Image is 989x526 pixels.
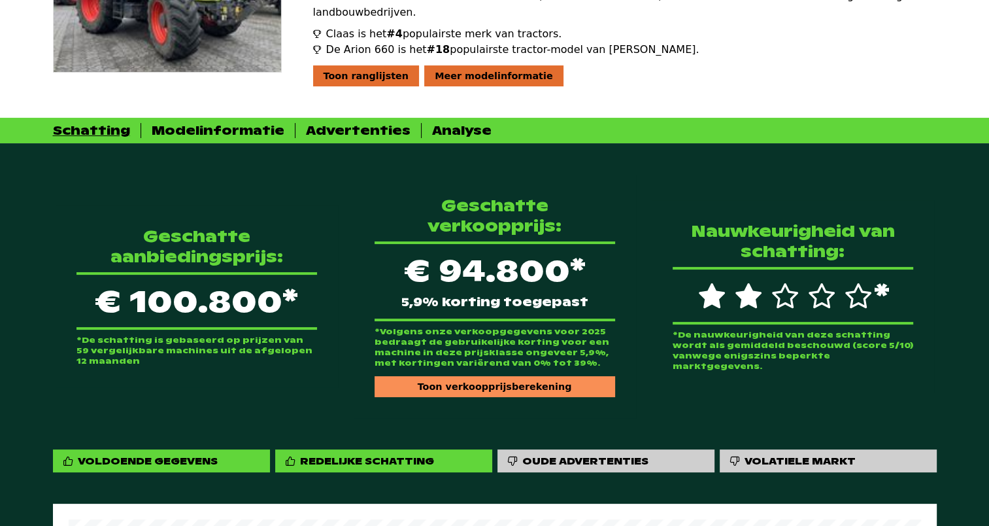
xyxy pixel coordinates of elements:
div: Redelijke schatting [275,449,492,472]
div: Voldoende gegevens [53,449,270,472]
div: Oude advertenties [497,449,714,472]
div: Advertenties [306,123,411,138]
p: € 100.800* [76,272,317,330]
p: *De nauwkeurigheid van deze schatting wordt als gemiddeld beschouwd (score 5/10) vanwege enigszin... [673,330,913,372]
p: Nauwkeurigheid van schatting: [673,221,913,262]
div: € 94.800* [375,241,615,321]
p: Geschatte verkoopprijs: [375,196,615,236]
span: #4 [386,27,403,40]
div: Schatting [53,123,130,138]
div: Oude advertenties [522,455,648,467]
div: Voldoende gegevens [78,455,218,467]
span: Claas is het populairste merk van tractors. [326,26,562,42]
div: Volatiele markt [745,455,856,467]
span: De Arion 660 is het populairste tractor-model van [PERSON_NAME]. [326,42,699,58]
div: Modelinformatie [152,123,284,138]
div: Toon ranglijsten [313,65,420,86]
span: 5,9% korting toegepast [401,296,588,308]
div: Analyse [432,123,492,138]
div: Meer modelinformatie [424,65,563,86]
p: *Volgens onze verkoopgegevens voor 2025 bedraagt de gebruikelijke korting voor een machine in dez... [375,326,615,368]
p: *De schatting is gebaseerd op prijzen van 59 vergelijkbare machines uit de afgelopen 12 maanden [76,335,317,366]
div: Toon verkoopprijsberekening [375,376,615,397]
div: Redelijke schatting [300,455,434,467]
span: #18 [426,43,450,56]
p: Geschatte aanbiedingsprijs: [76,226,317,267]
div: Volatiele markt [720,449,937,472]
